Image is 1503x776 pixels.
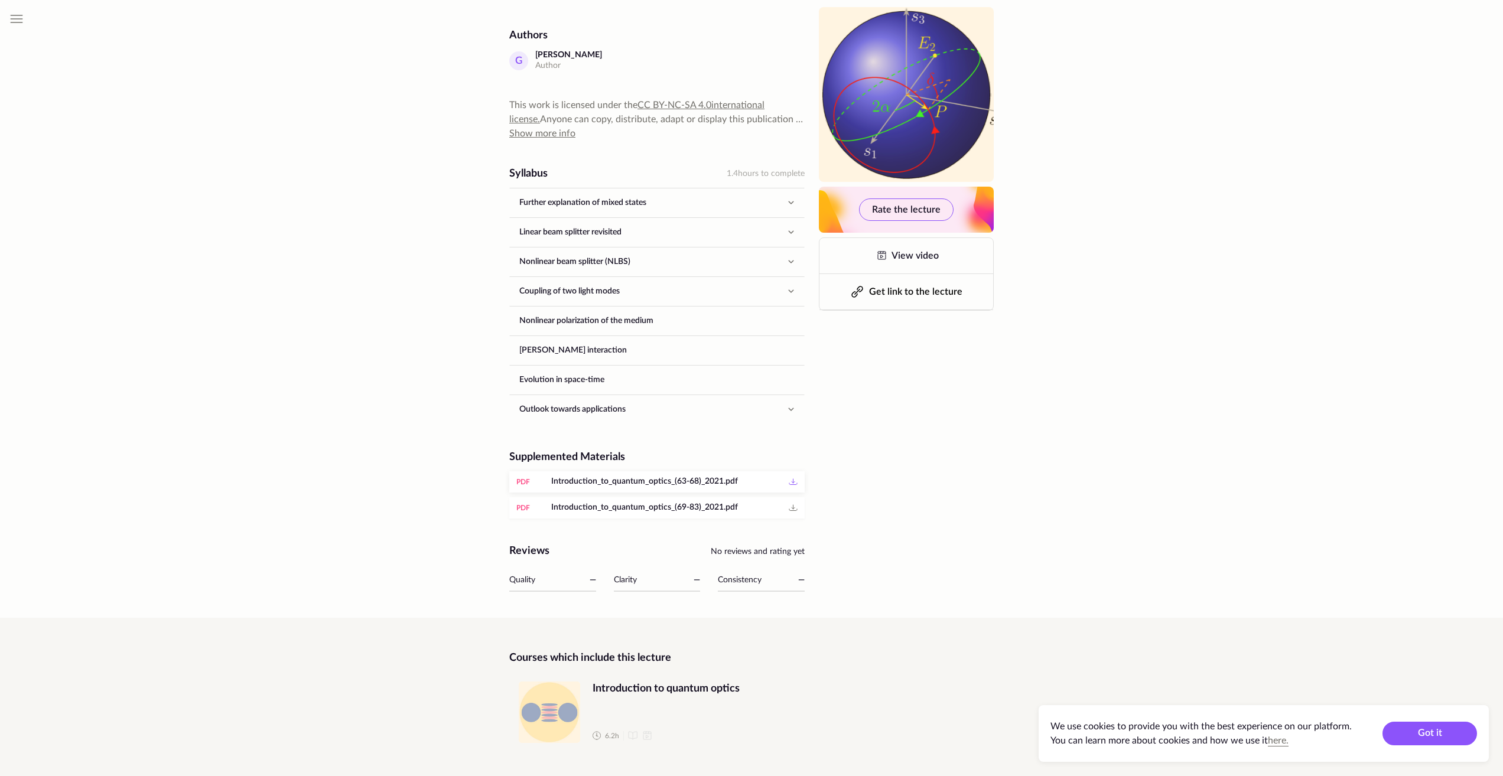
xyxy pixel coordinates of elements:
[509,672,805,752] a: Introduction to quantum opticsIntroduction to quantum optics 6.2h
[593,682,795,696] span: Introduction to quantum optics
[551,476,738,488] span: Introduction_to_quantum_optics_(63-68)_2021.pdf
[510,277,782,305] a: Coupling of two light modes
[509,651,805,665] div: Courses which include this lecture
[1268,736,1289,745] a: here.
[510,277,804,305] button: Coupling of two light modes
[510,188,804,217] button: Further explanation of mixed states
[510,395,804,423] button: Outlook towards applications
[1382,722,1477,745] button: Got it
[509,100,637,110] span: This work is licensed under the
[510,247,804,276] button: Nonlinear beam splitter (NLBS)
[509,450,805,464] div: Supplemented Materials
[614,573,637,587] div: Clarity
[510,395,782,423] a: Outlook towards applications
[509,129,575,138] span: Show more info
[509,497,805,519] a: pdfIntroduction_to_quantum_optics_(69-83)_2021.pdf
[535,50,602,60] div: [PERSON_NAME]
[819,274,993,309] button: Get link to the lecture
[1050,722,1352,745] span: We use cookies to provide you with the best experience on our platform. You can learn more about ...
[509,167,548,181] div: Syllabus
[509,51,528,70] div: G
[859,198,954,221] button: Rate the lecture
[892,251,939,260] span: View video
[605,731,619,741] span: 6.2 h
[510,247,782,276] a: Nonlinear beam splitter (NLBS)
[510,188,782,217] a: Further explanation of mixed states
[509,98,805,126] div: Anyone can copy, distribute, adapt or display this publication if they give author a proper credi...
[509,126,575,141] button: Show more info
[551,502,738,514] span: Introduction_to_quantum_optics_(69-83)_2021.pdf
[819,238,993,273] a: View video
[798,573,805,587] div: —
[738,169,805,178] span: hours to complete
[509,100,764,124] a: CC BY-NC-SA 4.0international license.
[694,573,700,587] div: —
[711,547,805,556] span: No reviews and rating yet
[535,60,602,72] div: Author
[869,287,962,296] span: Get link to the lecture
[590,573,596,587] div: —
[510,336,804,364] a: [PERSON_NAME] interaction
[510,218,804,246] button: Linear beam splitter revisited
[509,545,549,558] h2: Reviews
[727,167,805,181] div: 1.4
[510,218,782,246] a: Linear beam splitter revisited
[510,307,804,335] a: Nonlinear polarization of the medium
[509,100,764,124] span: international license
[718,573,762,587] div: Consistency
[509,28,805,43] div: Authors
[516,502,530,514] div: pdf
[509,471,805,493] a: pdfIntroduction_to_quantum_optics_(63-68)_2021.pdf
[516,476,530,488] div: pdf
[509,573,535,587] div: Quality
[510,366,804,394] a: Evolution in space-time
